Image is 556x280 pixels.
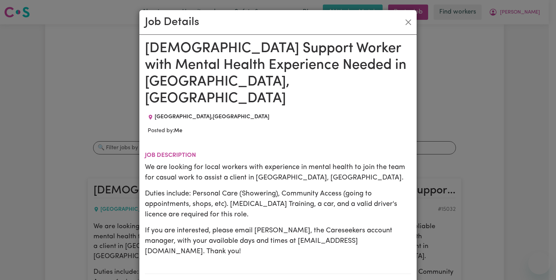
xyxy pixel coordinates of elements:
[148,128,182,134] span: Posted by:
[528,252,550,274] iframe: Button to launch messaging window
[403,17,414,28] button: Close
[145,16,199,29] h2: Job Details
[145,40,411,107] h1: [DEMOGRAPHIC_DATA] Support Worker with Mental Health Experience Needed in [GEOGRAPHIC_DATA], [GEO...
[145,189,411,220] p: Duties include: Personal Care (Showering), Community Access (going to appointments, shops, etc). ...
[145,113,272,121] div: Job location: BELLEVUE HILL, New South Wales
[145,162,411,183] p: We are looking for local workers with experience in mental health to join the team for casual wor...
[145,152,411,159] h2: Job description
[174,128,182,134] b: Me
[145,225,411,257] p: If you are interested, please email [PERSON_NAME], the Careseekers account manager, with your ava...
[155,114,269,120] span: [GEOGRAPHIC_DATA] , [GEOGRAPHIC_DATA]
